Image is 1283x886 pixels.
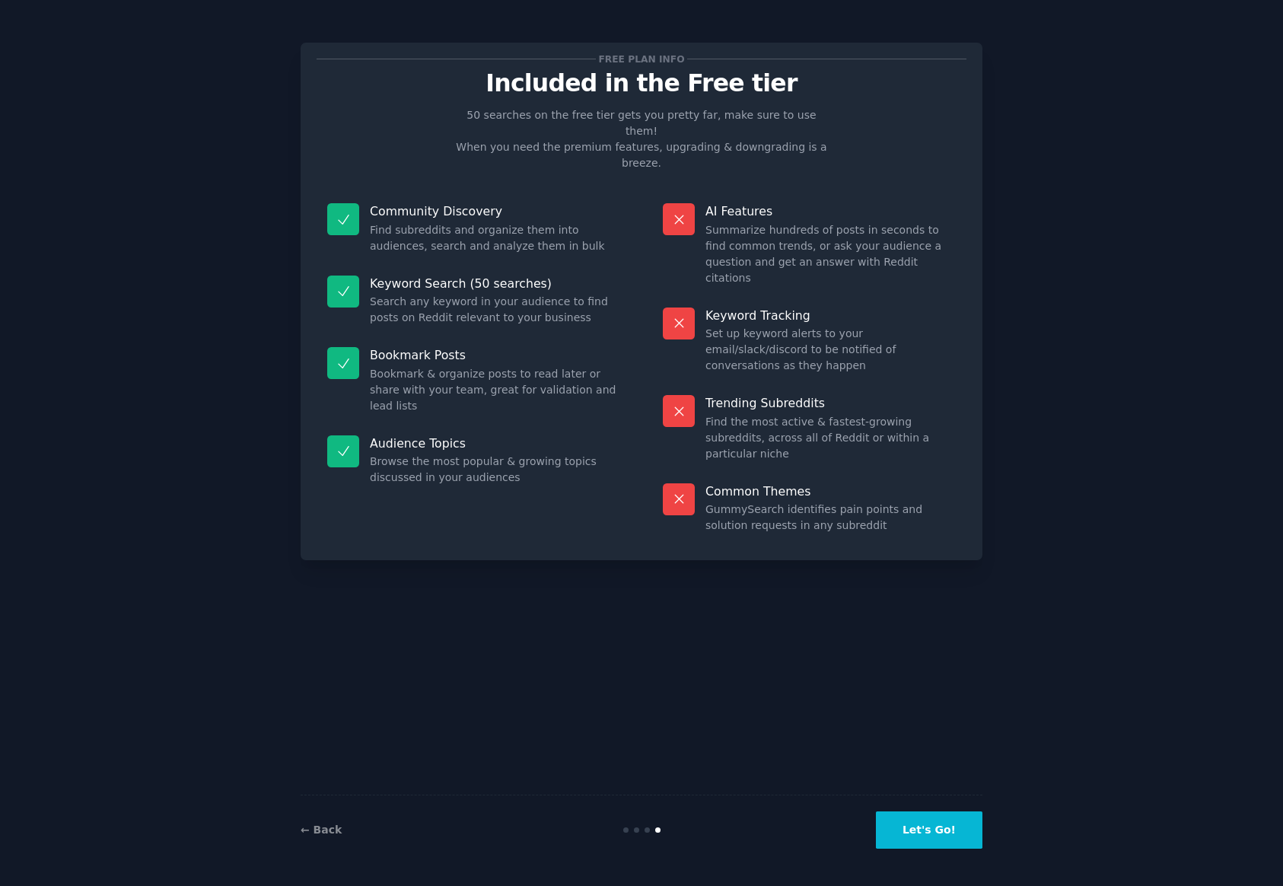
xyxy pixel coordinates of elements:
[370,347,620,363] p: Bookmark Posts
[705,502,956,534] dd: GummySearch identifies pain points and solution requests in any subreddit
[705,483,956,499] p: Common Themes
[370,203,620,219] p: Community Discovery
[705,222,956,286] dd: Summarize hundreds of posts in seconds to find common trends, or ask your audience a question and...
[370,454,620,486] dd: Browse the most popular & growing topics discussed in your audiences
[301,824,342,836] a: ← Back
[705,395,956,411] p: Trending Subreddits
[876,811,982,849] button: Let's Go!
[370,276,620,292] p: Keyword Search (50 searches)
[705,203,956,219] p: AI Features
[370,294,620,326] dd: Search any keyword in your audience to find posts on Reddit relevant to your business
[596,51,687,67] span: Free plan info
[450,107,833,171] p: 50 searches on the free tier gets you pretty far, make sure to use them! When you need the premiu...
[317,70,966,97] p: Included in the Free tier
[705,326,956,374] dd: Set up keyword alerts to your email/slack/discord to be notified of conversations as they happen
[370,366,620,414] dd: Bookmark & organize posts to read later or share with your team, great for validation and lead lists
[370,222,620,254] dd: Find subreddits and organize them into audiences, search and analyze them in bulk
[705,308,956,323] p: Keyword Tracking
[370,435,620,451] p: Audience Topics
[705,414,956,462] dd: Find the most active & fastest-growing subreddits, across all of Reddit or within a particular niche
